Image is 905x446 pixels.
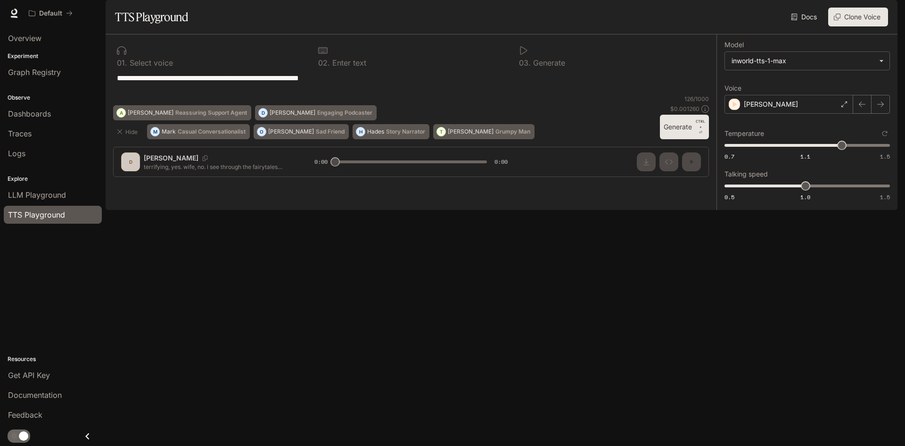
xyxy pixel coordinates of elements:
[113,105,251,120] button: A[PERSON_NAME]Reassuring Support Agent
[724,85,741,92] p: Voice
[178,129,246,135] p: Casual Conversationalist
[386,129,425,135] p: Story Narrator
[117,59,127,67] p: 0 1 .
[433,124,535,139] button: T[PERSON_NAME]Grumpy Man
[880,128,890,139] button: Reset to default
[318,59,330,67] p: 0 2 .
[115,8,188,26] h1: TTS Playground
[25,4,77,23] button: All workspaces
[724,171,768,177] p: Talking speed
[670,105,699,113] p: $ 0.001260
[257,124,266,139] div: O
[353,124,429,139] button: HHadesStory Narrator
[259,105,267,120] div: D
[828,8,888,26] button: Clone Voice
[254,124,349,139] button: O[PERSON_NAME]Sad Friend
[744,100,798,109] p: [PERSON_NAME]
[684,95,709,103] p: 126 / 1000
[151,124,159,139] div: M
[800,193,810,201] span: 1.0
[127,59,173,67] p: Select voice
[128,110,173,116] p: [PERSON_NAME]
[724,152,734,160] span: 0.7
[725,52,889,70] div: inworld-tts-1-max
[880,152,890,160] span: 1.5
[724,130,764,137] p: Temperature
[800,152,810,160] span: 1.1
[113,124,143,139] button: Hide
[270,110,315,116] p: [PERSON_NAME]
[880,193,890,201] span: 1.5
[268,129,314,135] p: [PERSON_NAME]
[330,59,366,67] p: Enter text
[519,59,531,67] p: 0 3 .
[789,8,821,26] a: Docs
[317,110,372,116] p: Engaging Podcaster
[316,129,345,135] p: Sad Friend
[448,129,494,135] p: [PERSON_NAME]
[356,124,365,139] div: H
[724,42,744,48] p: Model
[162,129,176,135] p: Mark
[724,193,734,201] span: 0.5
[39,9,62,17] p: Default
[367,129,384,135] p: Hades
[437,124,445,139] div: T
[147,124,250,139] button: MMarkCasual Conversationalist
[660,115,709,139] button: GenerateCTRL +⏎
[117,105,125,120] div: A
[495,129,530,135] p: Grumpy Man
[531,59,565,67] p: Generate
[255,105,377,120] button: D[PERSON_NAME]Engaging Podcaster
[175,110,247,116] p: Reassuring Support Agent
[696,118,705,135] p: ⏎
[696,118,705,130] p: CTRL +
[732,56,874,66] div: inworld-tts-1-max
